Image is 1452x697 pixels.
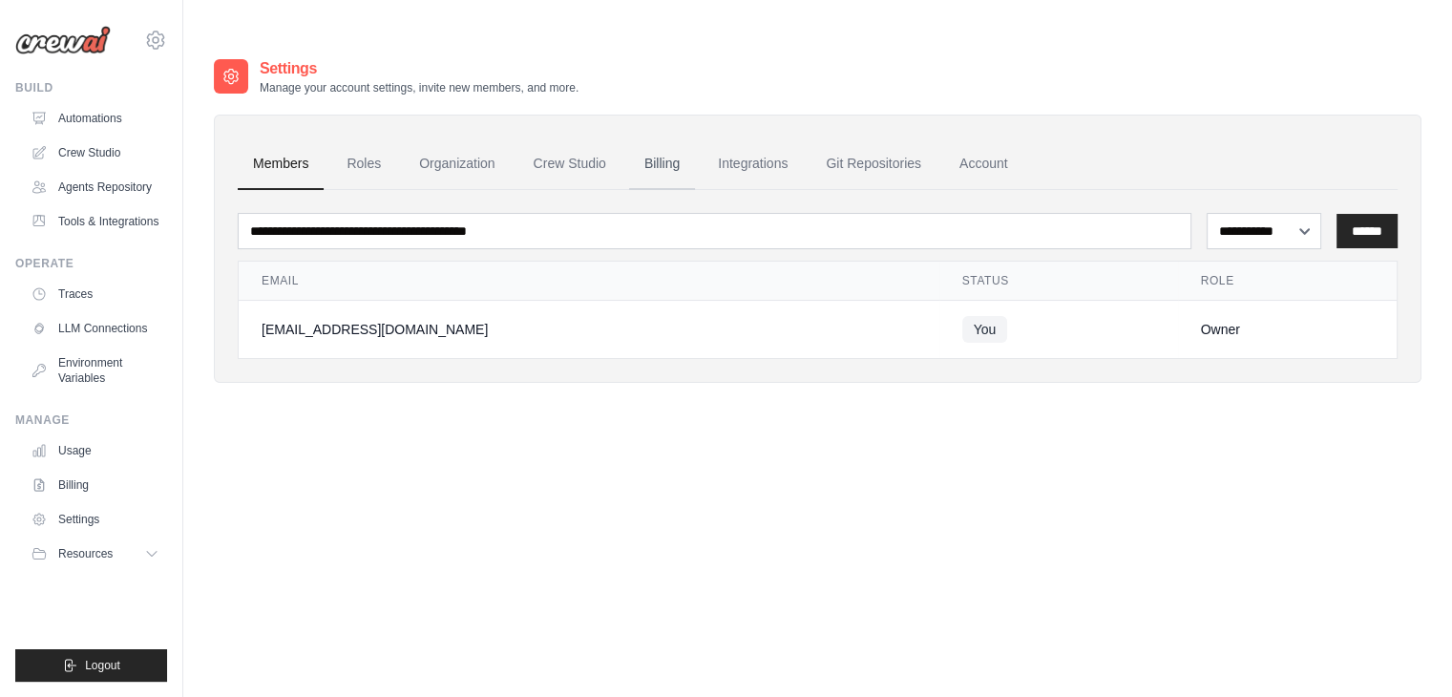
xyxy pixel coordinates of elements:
[260,57,579,80] h2: Settings
[23,470,167,500] a: Billing
[23,539,167,569] button: Resources
[23,313,167,344] a: LLM Connections
[518,138,621,190] a: Crew Studio
[331,138,396,190] a: Roles
[15,26,111,54] img: Logo
[23,435,167,466] a: Usage
[85,658,120,673] span: Logout
[239,262,939,301] th: Email
[15,649,167,682] button: Logout
[703,138,803,190] a: Integrations
[23,206,167,237] a: Tools & Integrations
[1178,262,1398,301] th: Role
[23,137,167,168] a: Crew Studio
[939,262,1178,301] th: Status
[262,320,916,339] div: [EMAIL_ADDRESS][DOMAIN_NAME]
[629,138,695,190] a: Billing
[15,412,167,428] div: Manage
[260,80,579,95] p: Manage your account settings, invite new members, and more.
[23,172,167,202] a: Agents Repository
[810,138,936,190] a: Git Repositories
[15,80,167,95] div: Build
[404,138,510,190] a: Organization
[23,103,167,134] a: Automations
[58,546,113,561] span: Resources
[944,138,1023,190] a: Account
[1201,320,1375,339] div: Owner
[23,504,167,535] a: Settings
[962,316,1008,343] span: You
[23,279,167,309] a: Traces
[238,138,324,190] a: Members
[15,256,167,271] div: Operate
[23,348,167,393] a: Environment Variables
